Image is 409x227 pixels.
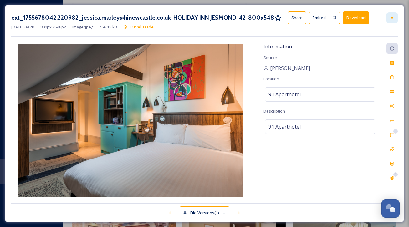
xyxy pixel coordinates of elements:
div: 0 [393,129,398,134]
span: Travel Trade [129,24,154,30]
button: Share [288,11,306,24]
span: Description [263,108,285,114]
span: Source [263,55,277,60]
div: 0 [393,172,398,177]
span: [DATE] 09:20 [11,24,34,30]
h3: ext_1755678042.220982_jessica.marley@hinewcastle.co.uk-HOLIDAY INN JESMOND-42-800x548-cb6eae5.jpg [11,13,274,22]
span: 800 px x 548 px [40,24,66,30]
button: Embed [309,12,329,24]
span: image/jpeg [72,24,93,30]
span: 91 Aparthotel [268,123,301,130]
span: [PERSON_NAME] [270,64,310,72]
span: Location [263,76,279,82]
img: jessica.marley%40hinewcastle.co.uk-HOLIDAY%20INN%20JESMOND-42-800x548-cb6eae5.jpg [11,44,251,198]
span: 91 Aparthotel [268,91,301,98]
span: 456.18 kB [100,24,117,30]
button: Open Chat [381,199,400,218]
button: File Versions(1) [180,206,230,219]
span: Information [263,43,292,50]
button: Download [343,11,369,24]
